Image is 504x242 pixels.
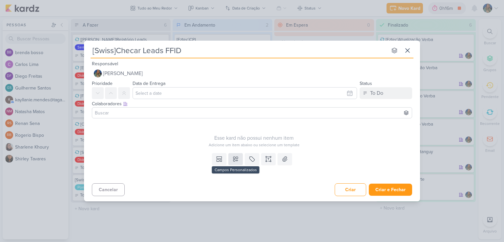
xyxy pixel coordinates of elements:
span: [PERSON_NAME] [103,70,143,77]
button: Criar [335,183,366,196]
div: Adicione um item abaixo ou selecione um template [92,142,416,148]
div: Colaboradores [92,100,412,107]
label: Data de Entrega [133,81,165,86]
label: Status [360,81,372,86]
input: Select a date [133,87,357,99]
div: To Do [370,89,383,97]
div: Esse kard não possui nenhum item [92,134,416,142]
input: Buscar [94,109,410,117]
button: [PERSON_NAME] [92,68,412,79]
button: Cancelar [92,183,125,196]
img: Isabella Gutierres [94,70,102,77]
label: Responsável [92,61,118,67]
label: Prioridade [92,81,113,86]
button: To Do [360,87,412,99]
div: Campos Personalizados [212,166,260,173]
input: Kard Sem Título [91,45,387,56]
button: Criar e Fechar [369,184,412,196]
